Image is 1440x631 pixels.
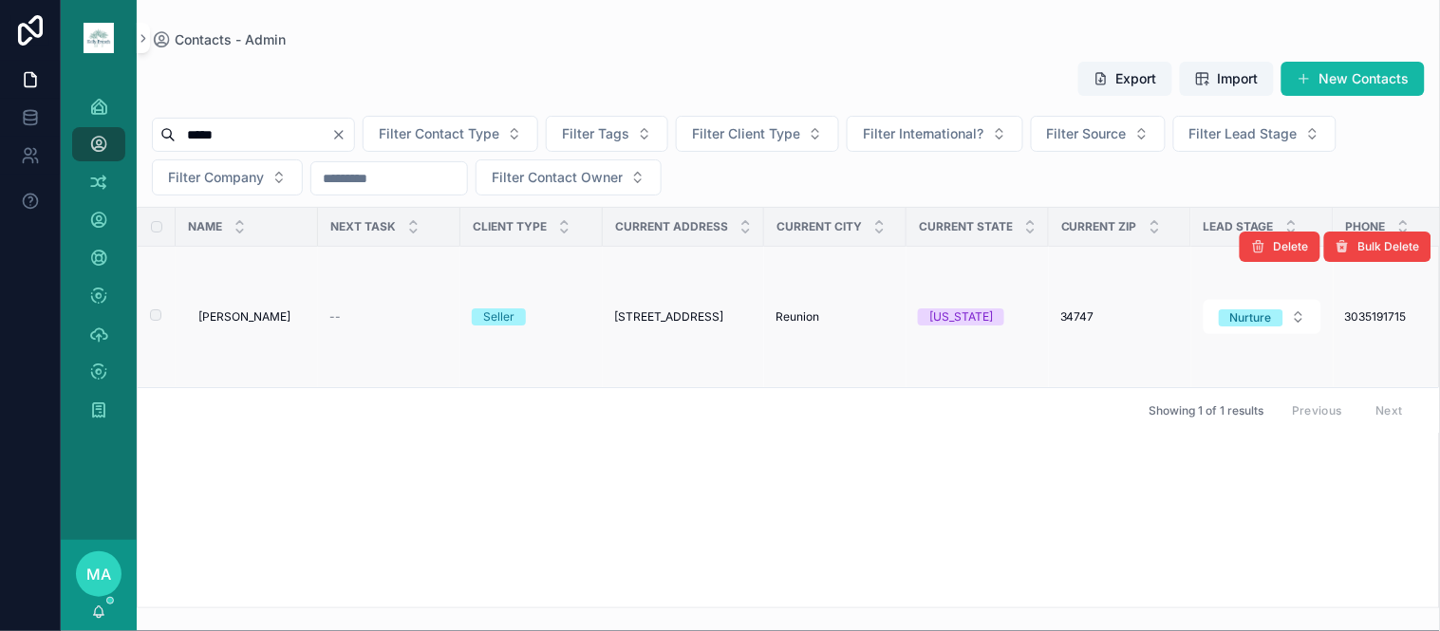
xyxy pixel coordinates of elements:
span: Filter Contact Type [379,124,499,143]
span: Filter Tags [562,124,629,143]
a: -- [329,309,449,325]
a: Reunion [776,309,895,325]
span: Showing 1 of 1 results [1149,403,1263,418]
span: Reunion [776,309,819,325]
button: Select Button [476,159,662,195]
button: Bulk Delete [1324,232,1431,262]
button: Select Button [1173,116,1337,152]
button: New Contacts [1281,62,1425,96]
button: Export [1078,62,1172,96]
span: Delete [1274,239,1309,254]
button: Clear [331,127,354,142]
a: Contacts - Admin [152,30,286,49]
div: Nurture [1230,309,1272,326]
span: Filter Lead Stage [1189,124,1298,143]
span: [STREET_ADDRESS] [614,309,723,325]
a: [STREET_ADDRESS] [614,309,753,325]
div: [US_STATE] [929,308,993,325]
button: Select Button [847,116,1023,152]
a: Seller [472,308,591,325]
img: App logo [84,23,114,53]
button: Select Button [546,116,668,152]
span: Current Address [615,219,728,234]
div: Seller [483,308,514,325]
span: Current State [919,219,1013,234]
span: Filter Contact Owner [492,168,623,187]
span: 3035191715 [1345,309,1407,325]
a: 34747 [1060,309,1180,325]
span: Name [188,219,222,234]
a: [PERSON_NAME] [198,309,307,325]
span: Client Type [473,219,547,234]
span: MA [86,563,111,585]
span: -- [329,309,341,325]
a: Select Button [1203,299,1322,335]
span: [PERSON_NAME] [198,309,290,325]
span: Contacts - Admin [175,30,286,49]
span: Filter Client Type [692,124,800,143]
button: Delete [1240,232,1320,262]
span: Import [1218,69,1259,88]
button: Select Button [1204,300,1321,334]
button: Select Button [676,116,839,152]
span: Bulk Delete [1358,239,1420,254]
button: Select Button [1031,116,1166,152]
button: Select Button [152,159,303,195]
span: 34747 [1060,309,1094,325]
span: Lead Stage [1204,219,1274,234]
button: Select Button [363,116,538,152]
span: Filter Source [1047,124,1127,143]
a: [US_STATE] [918,308,1038,325]
button: Import [1180,62,1274,96]
span: Next Task [330,219,396,234]
span: Filter International? [863,124,984,143]
div: scrollable content [61,76,137,452]
span: Current City [776,219,862,234]
span: Current Zip [1061,219,1137,234]
span: Filter Company [168,168,264,187]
